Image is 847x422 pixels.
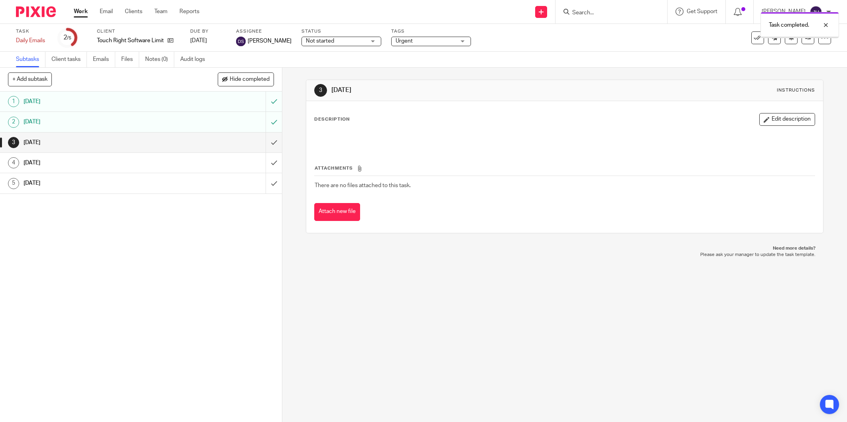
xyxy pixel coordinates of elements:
[8,72,52,86] button: + Add subtask
[230,76,270,83] span: Hide completed
[306,38,334,44] span: Not started
[314,252,815,258] p: Please ask your manager to update the task template.
[331,86,582,94] h1: [DATE]
[24,157,180,169] h1: [DATE]
[190,38,207,43] span: [DATE]
[315,183,411,188] span: There are no files attached to this task.
[16,6,56,17] img: Pixie
[8,137,19,148] div: 3
[396,38,413,44] span: Urgent
[24,137,180,148] h1: [DATE]
[810,6,822,18] img: svg%3E
[179,8,199,16] a: Reports
[8,96,19,107] div: 1
[67,36,71,40] small: /5
[97,28,180,35] label: Client
[190,28,226,35] label: Due by
[236,28,292,35] label: Assignee
[315,166,353,170] span: Attachments
[16,37,48,45] div: Daily Emails
[236,37,246,46] img: svg%3E
[125,8,142,16] a: Clients
[314,245,815,252] p: Need more details?
[314,84,327,97] div: 3
[63,33,71,42] div: 2
[777,87,815,94] div: Instructions
[97,37,163,45] p: Touch Right Software Limited
[154,8,167,16] a: Team
[24,96,180,107] h1: [DATE]
[51,52,87,67] a: Client tasks
[8,117,19,128] div: 2
[93,52,115,67] a: Emails
[391,28,471,35] label: Tags
[769,21,809,29] p: Task completed.
[24,177,180,189] h1: [DATE]
[180,52,211,67] a: Audit logs
[100,8,113,16] a: Email
[16,28,48,35] label: Task
[74,8,88,16] a: Work
[218,72,274,86] button: Hide completed
[8,178,19,189] div: 5
[121,52,139,67] a: Files
[301,28,381,35] label: Status
[24,116,180,128] h1: [DATE]
[16,52,45,67] a: Subtasks
[314,203,360,221] button: Attach new file
[314,116,350,123] p: Description
[8,157,19,168] div: 4
[248,37,292,45] span: [PERSON_NAME]
[145,52,174,67] a: Notes (0)
[759,113,815,126] button: Edit description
